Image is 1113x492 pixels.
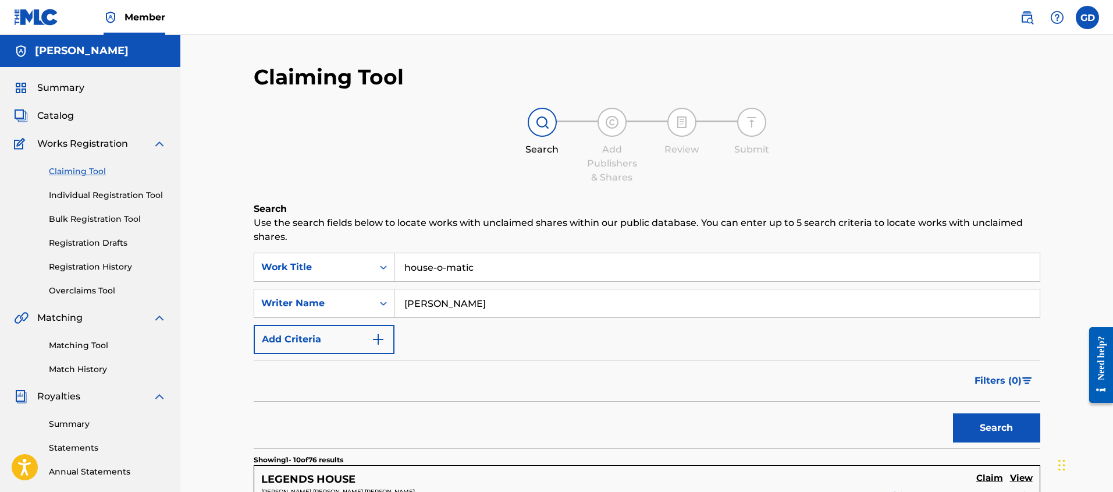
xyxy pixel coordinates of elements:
[37,81,84,95] span: Summary
[37,109,74,123] span: Catalog
[152,311,166,325] img: expand
[675,115,689,129] img: step indicator icon for Review
[535,115,549,129] img: step indicator icon for Search
[254,325,394,354] button: Add Criteria
[37,311,83,325] span: Matching
[37,137,128,151] span: Works Registration
[261,473,355,486] h5: LEGENDS HOUSE
[152,137,166,151] img: expand
[1050,10,1064,24] img: help
[125,10,165,24] span: Member
[49,339,166,352] a: Matching Tool
[49,165,166,178] a: Claiming Tool
[1022,377,1032,384] img: filter
[14,109,74,123] a: CatalogCatalog
[1046,6,1069,29] div: Help
[1058,448,1065,483] div: Drag
[1076,6,1099,29] div: User Menu
[14,81,28,95] img: Summary
[261,260,366,274] div: Work Title
[261,296,366,310] div: Writer Name
[14,44,28,58] img: Accounts
[14,9,59,26] img: MLC Logo
[49,442,166,454] a: Statements
[975,374,1022,388] span: Filters ( 0 )
[14,390,28,403] img: Royalties
[371,332,385,346] img: 9d2ae6d4665cec9f34b9.svg
[49,285,166,297] a: Overclaims Tool
[49,418,166,430] a: Summary
[513,143,571,157] div: Search
[35,44,129,58] h5: Gregg Davis
[49,261,166,273] a: Registration History
[583,143,641,185] div: Add Publishers & Shares
[14,81,84,95] a: SummarySummary
[1015,6,1039,29] a: Public Search
[104,10,118,24] img: Top Rightsholder
[1055,436,1113,492] iframe: Chat Widget
[1020,10,1034,24] img: search
[49,466,166,478] a: Annual Statements
[14,109,28,123] img: Catalog
[37,390,80,403] span: Royalties
[49,213,166,225] a: Bulk Registration Tool
[953,413,1040,443] button: Search
[49,189,166,201] a: Individual Registration Tool
[254,216,1040,244] p: Use the search fields below to locate works with unclaimed shares within our public database. You...
[14,137,29,151] img: Works Registration
[723,143,781,157] div: Submit
[49,363,166,376] a: Match History
[1080,318,1113,412] iframe: Resource Center
[152,390,166,403] img: expand
[1010,473,1033,484] h5: View
[254,253,1040,448] form: Search Form
[14,311,29,325] img: Matching
[976,473,1003,484] h5: Claim
[254,64,404,90] h2: Claiming Tool
[254,455,343,465] p: Showing 1 - 10 of 76 results
[653,143,711,157] div: Review
[1010,473,1033,486] a: View
[254,202,1040,216] h6: Search
[968,366,1040,395] button: Filters (0)
[49,237,166,249] a: Registration Drafts
[745,115,759,129] img: step indicator icon for Submit
[605,115,619,129] img: step indicator icon for Add Publishers & Shares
